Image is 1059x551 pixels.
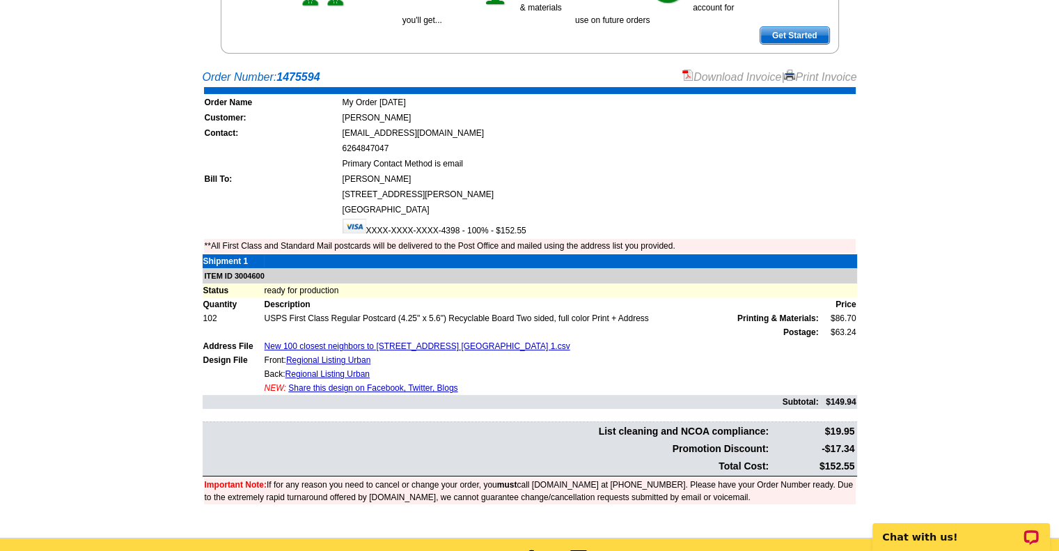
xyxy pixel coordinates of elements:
td: [EMAIL_ADDRESS][DOMAIN_NAME] [342,126,856,140]
td: USPS First Class Regular Postcard (4.25" x 5.6") Recyclable Board Two sided, full color Print + A... [264,311,819,325]
div: | [682,69,857,86]
td: Front: [264,353,819,367]
td: If for any reason you need to cancel or change your order, you call [DOMAIN_NAME] at [PHONE_NUMBE... [204,478,856,504]
td: Quantity [203,297,264,311]
td: Back: [264,367,819,381]
img: small-print-icon.gif [784,70,795,81]
td: Promotion Discount: [204,441,770,457]
td: [PERSON_NAME] [342,111,856,125]
span: Printing & Materials: [737,312,819,325]
td: List cleaning and NCOA compliance: [204,424,770,440]
td: $19.95 [771,424,855,440]
td: 6264847047 [342,141,856,155]
img: small-pdf-icon.gif [682,70,693,81]
a: Print Invoice [784,71,856,83]
td: Order Name [204,95,340,109]
td: Price [819,297,857,311]
td: Primary Contact Method is email [342,157,856,171]
span: NEW: [265,383,286,393]
td: [GEOGRAPHIC_DATA] [342,203,856,217]
a: New 100 closest neighbors to [STREET_ADDRESS] [GEOGRAPHIC_DATA] 1.csv [265,341,570,351]
td: 102 [203,311,264,325]
td: Description [264,297,819,311]
td: ready for production [264,284,857,297]
a: Download Invoice [682,71,781,83]
div: Order Number: [203,69,857,86]
font: Important Note: [205,480,267,490]
b: must [497,480,517,490]
a: Regional Listing Urban [285,369,370,379]
td: ITEM ID 3004600 [203,268,857,284]
td: Design File [203,353,264,367]
td: Bill To: [204,172,340,186]
td: Contact: [204,126,340,140]
td: $86.70 [819,311,857,325]
td: My Order [DATE] [342,95,856,109]
td: Total Cost: [204,458,770,474]
td: [PERSON_NAME] [342,172,856,186]
img: visa.gif [343,219,366,233]
a: Regional Listing Urban [286,355,370,365]
iframe: LiveChat chat widget [863,507,1059,551]
td: $63.24 [819,325,857,339]
td: [STREET_ADDRESS][PERSON_NAME] [342,187,856,201]
a: Get Started [760,26,830,45]
strong: 1475594 [276,71,320,83]
td: Subtotal: [203,395,819,409]
td: $152.55 [771,458,855,474]
td: **All First Class and Standard Mail postcards will be delivered to the Post Office and mailed usi... [204,239,856,253]
td: XXXX-XXXX-XXXX-4398 - 100% - $152.55 [342,218,856,238]
td: Shipment 1 [203,254,264,268]
td: $149.94 [819,395,857,409]
td: -$17.34 [771,441,855,457]
span: Get Started [760,27,829,44]
td: Address File [203,339,264,353]
a: Share this design on Facebook, Twitter, Blogs [288,383,457,393]
strong: Postage: [783,327,819,337]
td: Customer: [204,111,340,125]
td: Status [203,284,264,297]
